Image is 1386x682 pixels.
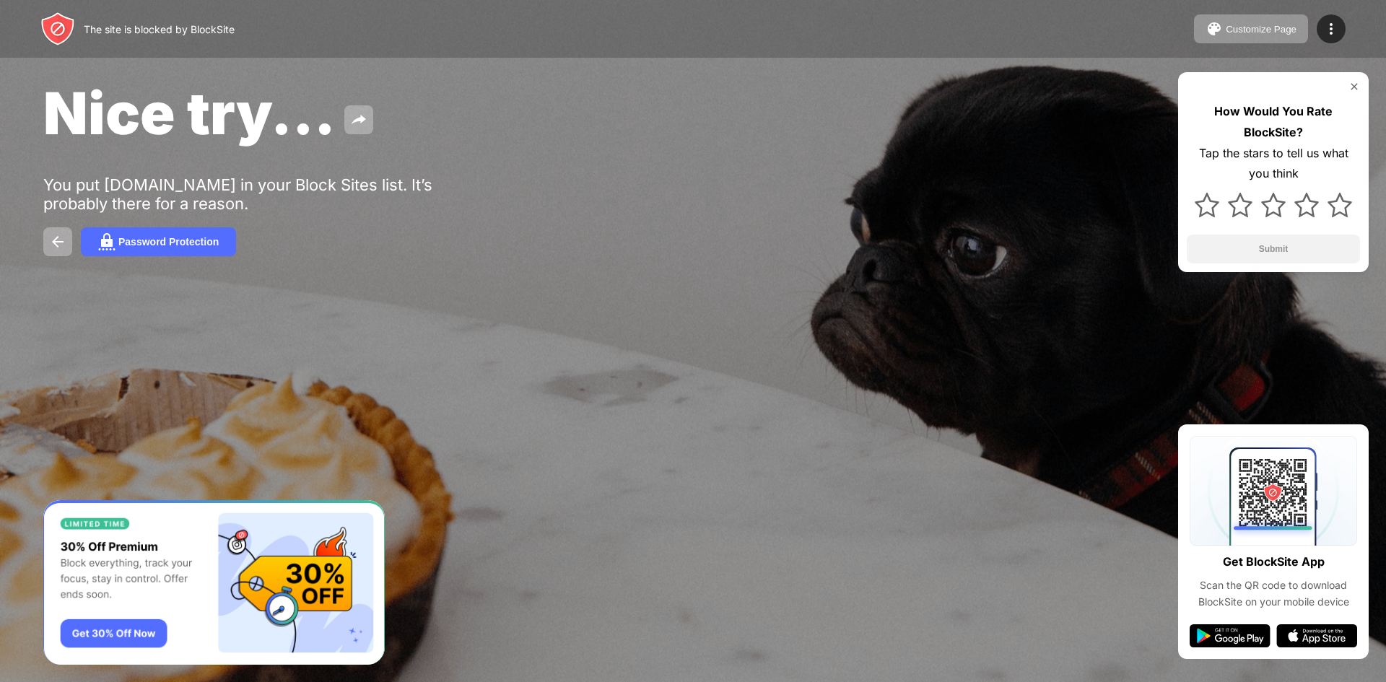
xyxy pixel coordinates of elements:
[43,500,385,665] iframe: Banner
[1187,235,1360,263] button: Submit
[81,227,236,256] button: Password Protection
[1226,24,1296,35] div: Customize Page
[43,78,336,148] span: Nice try...
[84,23,235,35] div: The site is blocked by BlockSite
[1194,14,1308,43] button: Customize Page
[1276,624,1357,647] img: app-store.svg
[1190,624,1270,647] img: google-play.svg
[49,233,66,250] img: back.svg
[98,233,115,250] img: password.svg
[1187,143,1360,185] div: Tap the stars to tell us what you think
[1261,193,1286,217] img: star.svg
[1190,436,1357,546] img: qrcode.svg
[1322,20,1340,38] img: menu-icon.svg
[1223,551,1325,572] div: Get BlockSite App
[1348,81,1360,92] img: rate-us-close.svg
[1190,577,1357,610] div: Scan the QR code to download BlockSite on your mobile device
[43,175,489,213] div: You put [DOMAIN_NAME] in your Block Sites list. It’s probably there for a reason.
[1187,101,1360,143] div: How Would You Rate BlockSite?
[118,236,219,248] div: Password Protection
[1195,193,1219,217] img: star.svg
[350,111,367,128] img: share.svg
[1328,193,1352,217] img: star.svg
[1294,193,1319,217] img: star.svg
[40,12,75,46] img: header-logo.svg
[1206,20,1223,38] img: pallet.svg
[1228,193,1252,217] img: star.svg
